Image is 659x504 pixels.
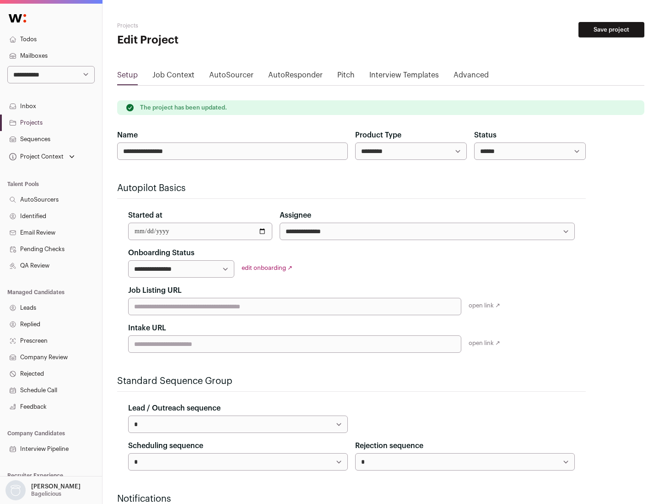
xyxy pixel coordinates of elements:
a: AutoSourcer [209,70,254,84]
label: Intake URL [128,323,166,334]
a: Pitch [337,70,355,84]
button: Save project [578,22,644,38]
button: Open dropdown [7,150,76,163]
a: AutoResponder [268,70,323,84]
div: Project Context [7,153,64,160]
label: Rejection sequence [355,440,423,451]
label: Scheduling sequence [128,440,203,451]
label: Status [474,130,497,141]
a: Interview Templates [369,70,439,84]
h2: Standard Sequence Group [117,375,586,388]
a: Job Context [152,70,194,84]
a: Advanced [454,70,489,84]
img: Wellfound [4,9,31,27]
label: Name [117,130,138,141]
p: [PERSON_NAME] [31,483,81,490]
label: Lead / Outreach sequence [128,403,221,414]
h2: Autopilot Basics [117,182,586,195]
img: nopic.png [5,480,26,500]
label: Product Type [355,130,401,141]
label: Job Listing URL [128,285,182,296]
p: Bagelicious [31,490,61,498]
h2: Projects [117,22,293,29]
h1: Edit Project [117,33,293,48]
p: The project has been updated. [140,104,227,111]
label: Assignee [280,210,311,221]
a: Setup [117,70,138,84]
a: edit onboarding ↗ [242,265,292,271]
button: Open dropdown [4,480,82,500]
label: Onboarding Status [128,247,194,258]
label: Started at [128,210,162,221]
